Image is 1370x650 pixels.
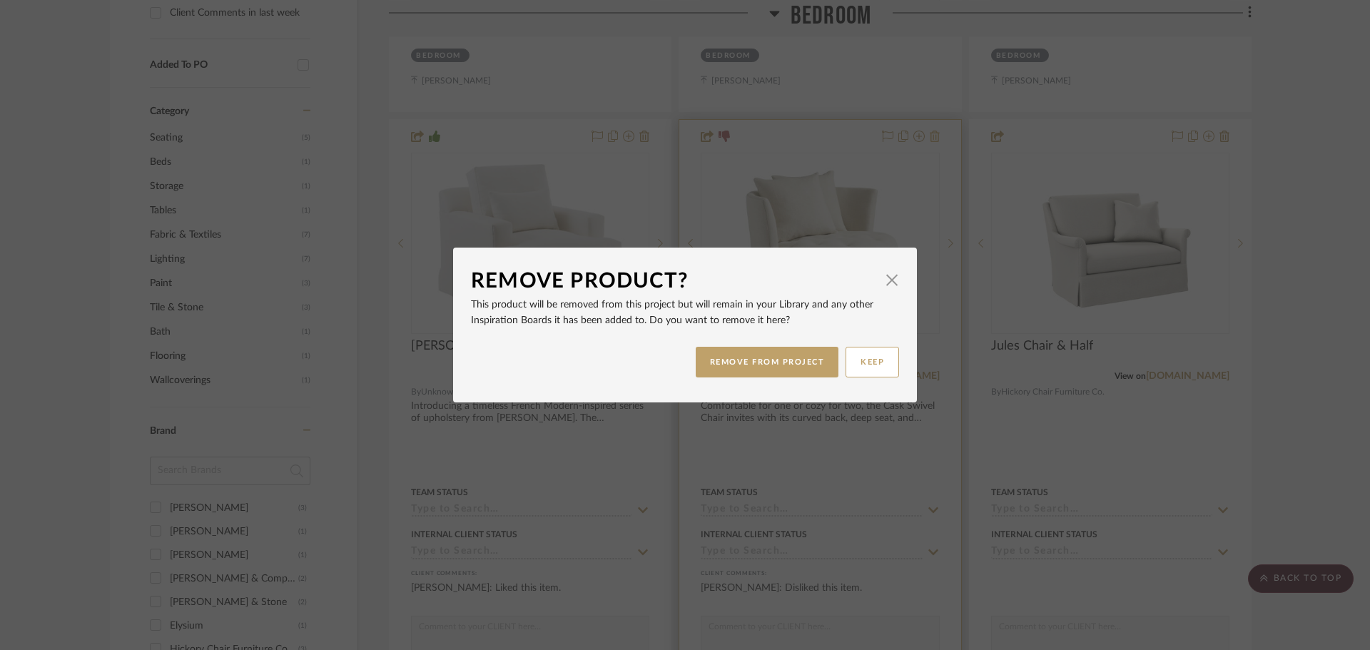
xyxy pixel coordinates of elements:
dialog-header: Remove Product? [471,265,899,297]
button: Close [878,265,906,294]
button: KEEP [846,347,899,377]
p: This product will be removed from this project but will remain in your Library and any other Insp... [471,297,899,328]
div: Remove Product? [471,265,878,297]
button: REMOVE FROM PROJECT [696,347,839,377]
